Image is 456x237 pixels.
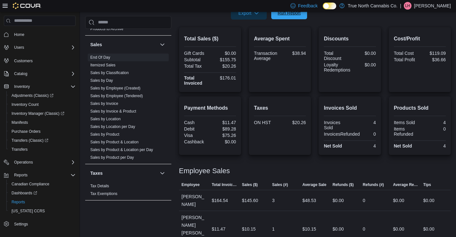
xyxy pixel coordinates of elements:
[12,102,39,107] span: Inventory Count
[393,225,404,233] div: $0.00
[12,120,28,125] span: Manifests
[9,189,40,197] a: Dashboards
[90,41,157,48] button: Sales
[254,120,279,125] div: ON HST
[9,146,30,153] a: Transfers
[324,143,342,148] strong: Net Sold
[351,51,376,56] div: $0.00
[12,57,35,65] a: Customers
[211,63,236,69] div: $20.26
[363,182,384,187] span: Refunds (#)
[179,190,209,211] div: [PERSON_NAME]
[394,126,419,137] div: Items Refunded
[272,225,275,233] div: 1
[333,182,354,187] span: Refunds ($)
[211,133,236,138] div: $75.26
[394,104,446,112] h2: Products Sold
[90,170,103,176] h3: Taxes
[9,92,56,99] a: Adjustments (Classic)
[394,57,419,62] div: Total Profit
[90,155,134,160] span: Sales by Product per Day
[211,126,236,131] div: $89.28
[184,139,209,144] div: Cashback
[394,120,419,125] div: Items Sold
[242,197,258,204] div: $145.60
[9,119,30,126] a: Manifests
[324,51,348,61] div: Total Discount
[90,71,129,75] a: Sales by Classification
[90,132,119,137] a: Sales by Product
[90,55,110,60] span: End Of Day
[9,101,76,108] span: Inventory Count
[324,62,350,72] div: Loyalty Redemptions
[9,119,76,126] span: Manifests
[12,70,76,78] span: Catalog
[211,75,236,80] div: $176.01
[272,182,288,187] span: Sales (#)
[324,35,376,43] h2: Discounts
[6,127,78,136] button: Purchase Orders
[179,167,230,175] h3: Employee Sales
[90,184,109,188] a: Tax Details
[423,197,435,204] div: $0.00
[324,120,348,130] div: Invoices Sold
[90,183,109,189] span: Tax Details
[12,158,36,166] button: Operations
[9,92,76,99] span: Adjustments (Classic)
[12,190,37,196] span: Dashboards
[363,197,365,204] div: 0
[90,63,116,68] span: Itemized Sales
[323,3,336,9] input: Dark Mode
[211,120,236,125] div: $11.47
[90,41,102,48] h3: Sales
[90,148,153,152] a: Sales by Product & Location per Day
[1,69,78,78] button: Catalog
[12,158,76,166] span: Operations
[324,104,376,112] h2: Invoices Sold
[394,143,412,148] strong: Net Sold
[14,84,30,89] span: Inventory
[12,171,76,179] span: Reports
[184,120,209,125] div: Cash
[231,7,267,20] button: Export
[90,86,141,91] span: Sales by Employee (Created)
[1,171,78,180] button: Reports
[85,54,171,164] div: Sales
[90,27,123,31] a: Products to Archive
[184,63,209,69] div: Total Tax
[12,208,45,214] span: [US_STATE] CCRS
[393,197,404,204] div: $0.00
[6,118,78,127] button: Manifests
[211,51,236,56] div: $0.00
[6,136,78,145] a: Transfers (Classic)
[6,180,78,189] button: Canadian Compliance
[254,104,306,112] h2: Taxes
[9,110,76,117] span: Inventory Manager (Classic)
[14,58,33,63] span: Customers
[1,219,78,229] button: Settings
[302,197,316,204] div: $48.53
[423,182,431,187] span: Tips
[363,225,365,233] div: 0
[12,44,27,51] button: Users
[404,2,411,10] div: Landon Hayes
[9,180,76,188] span: Canadian Compliance
[12,199,25,205] span: Reports
[6,207,78,216] button: [US_STATE] CCRS
[405,2,410,10] span: LH
[12,138,48,143] span: Transfers (Classic)
[394,35,446,43] h2: Cost/Profit
[90,93,143,98] span: Sales by Employee (Tendered)
[421,51,446,56] div: $119.09
[212,197,228,204] div: $164.54
[12,83,76,90] span: Inventory
[12,56,76,64] span: Customers
[421,120,446,125] div: 4
[90,116,121,122] span: Sales by Location
[9,207,76,215] span: Washington CCRS
[6,91,78,100] a: Adjustments (Classic)
[159,169,166,177] button: Taxes
[90,26,123,31] span: Products to Archive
